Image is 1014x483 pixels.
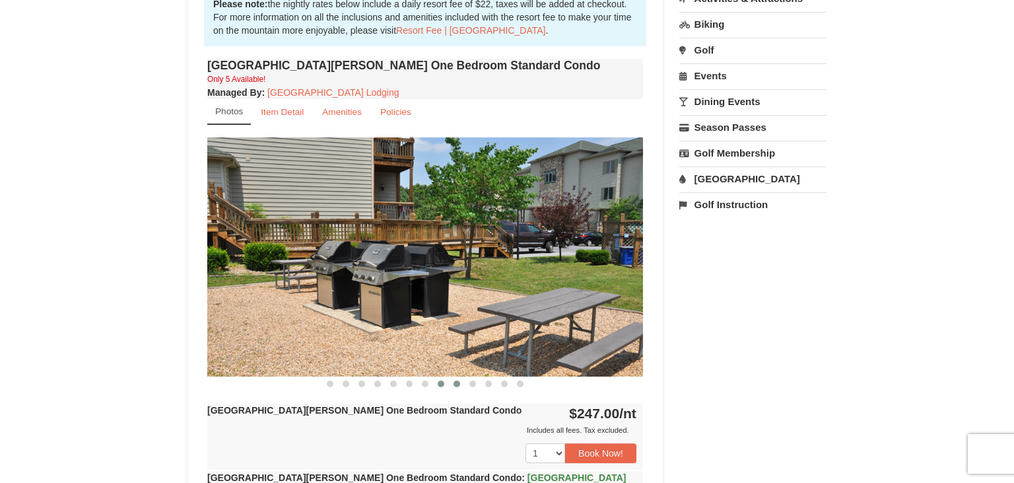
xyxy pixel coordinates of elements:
a: Golf Membership [679,141,827,165]
small: Amenities [322,107,362,117]
span: /nt [619,406,636,421]
a: Amenities [314,99,370,125]
a: Resort Fee | [GEOGRAPHIC_DATA] [396,25,545,36]
button: Book Now! [565,443,636,463]
strong: [GEOGRAPHIC_DATA][PERSON_NAME] One Bedroom Standard Condo [207,405,522,416]
a: Events [679,63,827,88]
a: Golf Instruction [679,192,827,217]
a: Policies [372,99,420,125]
a: Dining Events [679,89,827,114]
span: : [522,472,525,483]
strong: : [207,87,265,98]
a: [GEOGRAPHIC_DATA] Lodging [267,87,399,98]
a: Item Detail [252,99,312,125]
small: Photos [215,106,243,116]
a: Season Passes [679,115,827,139]
small: Policies [380,107,411,117]
small: Item Detail [261,107,304,117]
a: [GEOGRAPHIC_DATA] [679,167,827,191]
a: Golf [679,38,827,62]
small: Only 5 Available! [207,75,265,84]
a: Photos [207,99,251,125]
div: Includes all fees. Tax excluded. [207,424,636,437]
strong: $247.00 [569,406,636,421]
a: Biking [679,12,827,36]
span: Managed By [207,87,261,98]
img: 18876286-196-83754eb9.jpg [207,137,643,376]
h4: [GEOGRAPHIC_DATA][PERSON_NAME] One Bedroom Standard Condo [207,59,643,72]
